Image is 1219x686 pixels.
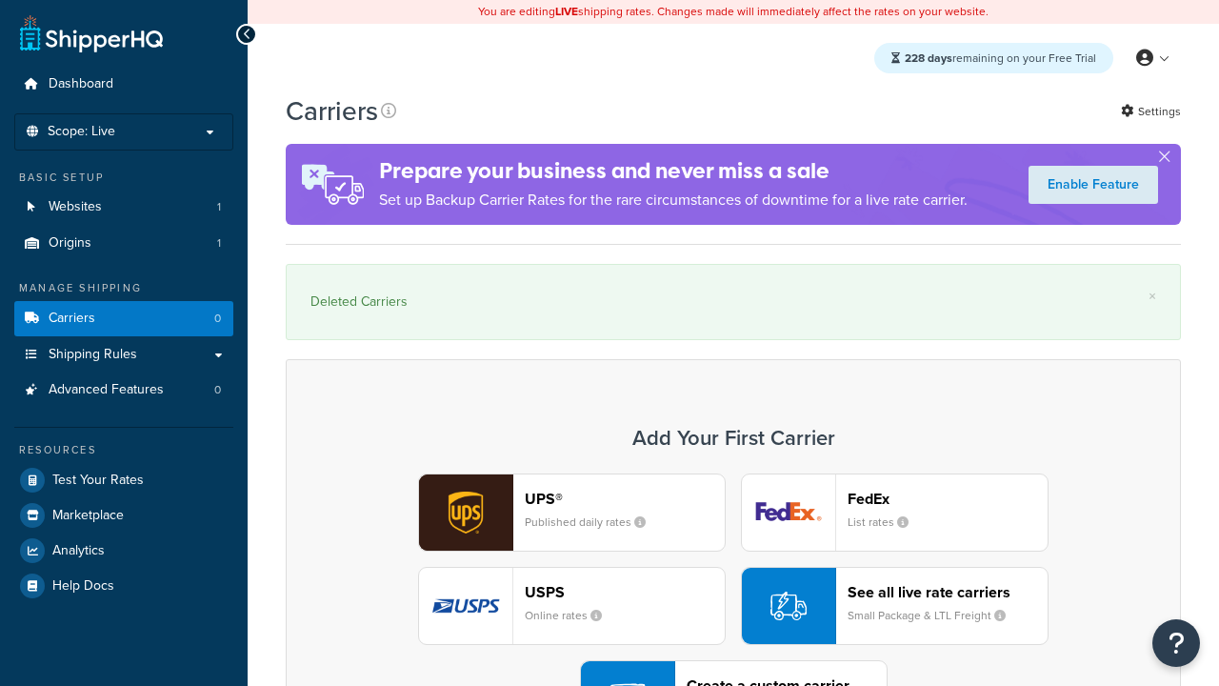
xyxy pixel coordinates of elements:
[14,337,233,373] a: Shipping Rules
[14,190,233,225] a: Websites 1
[741,567,1049,645] button: See all live rate carriersSmall Package & LTL Freight
[419,568,512,644] img: usps logo
[52,578,114,595] span: Help Docs
[742,474,835,551] img: fedEx logo
[379,155,968,187] h4: Prepare your business and never miss a sale
[525,514,661,531] small: Published daily rates
[48,124,115,140] span: Scope: Live
[49,311,95,327] span: Carriers
[14,67,233,102] a: Dashboard
[14,226,233,261] a: Origins 1
[905,50,952,67] strong: 228 days
[1152,619,1200,667] button: Open Resource Center
[379,187,968,213] p: Set up Backup Carrier Rates for the rare circumstances of downtime for a live rate carrier.
[848,490,1048,508] header: FedEx
[418,567,726,645] button: usps logoUSPSOnline rates
[52,543,105,559] span: Analytics
[419,474,512,551] img: ups logo
[214,311,221,327] span: 0
[310,289,1156,315] div: Deleted Carriers
[848,583,1048,601] header: See all live rate carriers
[14,373,233,408] li: Advanced Features
[14,280,233,296] div: Manage Shipping
[49,347,137,363] span: Shipping Rules
[49,382,164,398] span: Advanced Features
[286,144,379,225] img: ad-rules-rateshop-fe6ec290ccb7230408bd80ed9643f0289d75e0ffd9eb532fc0e269fcd187b520.png
[848,607,1021,624] small: Small Package & LTL Freight
[1149,289,1156,304] a: ×
[14,170,233,186] div: Basic Setup
[14,301,233,336] li: Carriers
[214,382,221,398] span: 0
[49,76,113,92] span: Dashboard
[874,43,1113,73] div: remaining on your Free Trial
[52,473,144,489] span: Test Your Rates
[52,508,124,524] span: Marketplace
[14,226,233,261] li: Origins
[217,235,221,252] span: 1
[525,490,725,508] header: UPS®
[14,534,233,568] a: Analytics
[555,3,578,20] b: LIVE
[14,463,233,497] a: Test Your Rates
[525,607,617,624] small: Online rates
[770,588,807,624] img: icon-carrier-liverate-becf4550.svg
[14,190,233,225] li: Websites
[14,373,233,408] a: Advanced Features 0
[306,427,1161,450] h3: Add Your First Carrier
[1029,166,1158,204] a: Enable Feature
[525,583,725,601] header: USPS
[14,569,233,603] a: Help Docs
[217,199,221,215] span: 1
[286,92,378,130] h1: Carriers
[14,301,233,336] a: Carriers 0
[418,474,726,552] button: ups logoUPS®Published daily rates
[20,14,163,52] a: ShipperHQ Home
[14,498,233,533] a: Marketplace
[848,514,924,531] small: List rates
[49,199,102,215] span: Websites
[741,474,1049,552] button: fedEx logoFedExList rates
[1121,98,1181,125] a: Settings
[14,442,233,458] div: Resources
[49,235,91,252] span: Origins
